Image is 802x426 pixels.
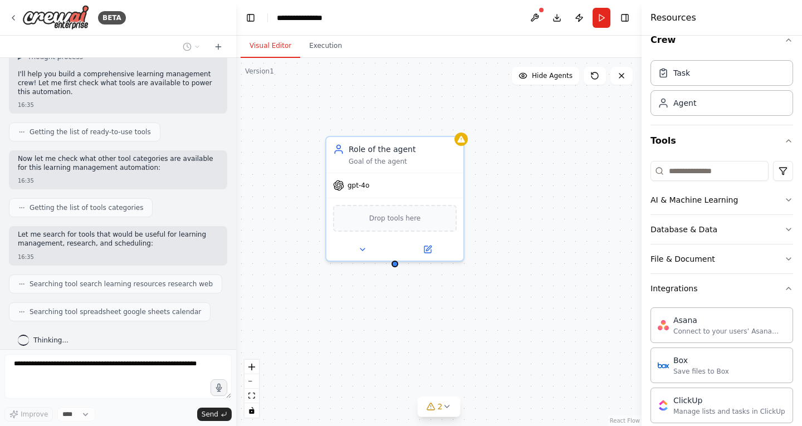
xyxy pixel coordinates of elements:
[244,360,259,418] div: React Flow controls
[209,40,227,53] button: Start a new chat
[610,418,640,424] a: React Flow attribution
[277,12,332,23] nav: breadcrumb
[244,403,259,418] button: toggle interactivity
[651,125,793,156] button: Tools
[673,367,729,376] div: Save files to Box
[178,40,205,53] button: Switch to previous chat
[245,67,274,76] div: Version 1
[651,274,793,303] button: Integrations
[30,203,143,212] span: Getting the list of tools categories
[30,307,201,316] span: Searching tool spreadsheet google sheets calendar
[18,101,218,109] div: 16:35
[512,67,579,85] button: Hide Agents
[18,155,218,172] p: Now let me check what other tool categories are available for this learning management automation:
[18,231,218,248] p: Let me search for tools that would be useful for learning management, research, and scheduling:
[396,243,459,256] button: Open in side panel
[18,253,218,261] div: 16:35
[243,10,258,26] button: Hide left sidebar
[617,10,633,26] button: Hide right sidebar
[651,283,697,294] div: Integrations
[197,408,232,421] button: Send
[673,355,729,366] div: Box
[348,181,369,190] span: gpt-4o
[651,224,717,235] div: Database & Data
[244,389,259,403] button: fit view
[21,410,48,419] span: Improve
[673,67,690,79] div: Task
[325,136,464,262] div: Role of the agentGoal of the agentgpt-4oDrop tools here
[211,379,227,396] button: Click to speak your automation idea
[418,396,461,417] button: 2
[300,35,351,58] button: Execution
[673,407,785,416] div: Manage lists and tasks in ClickUp
[18,177,218,185] div: 16:35
[33,336,69,345] span: Thinking...
[673,327,786,336] div: Connect to your users’ Asana accounts
[349,144,457,155] div: Role of the agent
[202,410,218,419] span: Send
[22,5,89,30] img: Logo
[651,253,715,265] div: File & Document
[18,70,218,96] p: I'll help you build a comprehensive learning management crew! Let me first check what tools are a...
[673,315,786,326] div: Asana
[244,374,259,389] button: zoom out
[651,185,793,214] button: AI & Machine Learning
[651,244,793,273] button: File & Document
[673,395,785,406] div: ClickUp
[349,157,457,166] div: Goal of the agent
[244,360,259,374] button: zoom in
[658,360,669,371] img: Box
[30,128,151,136] span: Getting the list of ready-to-use tools
[438,401,443,412] span: 2
[651,11,696,25] h4: Resources
[673,97,696,109] div: Agent
[30,280,213,288] span: Searching tool search learning resources research web
[651,215,793,244] button: Database & Data
[532,71,573,80] span: Hide Agents
[651,25,793,56] button: Crew
[658,320,669,331] img: Asana
[651,194,738,205] div: AI & Machine Learning
[241,35,300,58] button: Visual Editor
[369,213,421,224] span: Drop tools here
[98,11,126,25] div: BETA
[651,56,793,125] div: Crew
[4,407,53,422] button: Improve
[658,400,669,411] img: ClickUp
